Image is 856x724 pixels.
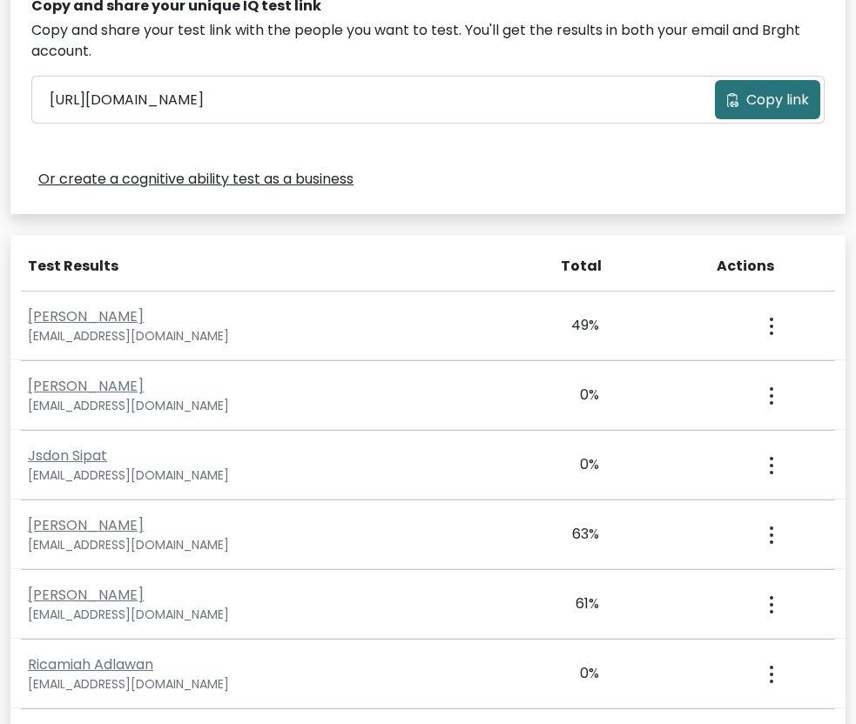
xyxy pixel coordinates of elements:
[28,515,144,535] a: [PERSON_NAME]
[31,20,825,62] div: Copy and share your test link with the people you want to test. You'll get the results in both yo...
[717,256,835,277] div: Actions
[28,675,486,694] div: [EMAIL_ADDRESS][DOMAIN_NAME]
[507,385,599,406] div: 0%
[28,376,144,396] a: [PERSON_NAME]
[715,80,820,119] button: Copy link
[28,654,153,674] a: Ricamiah Adlawan
[507,315,599,336] div: 49%
[28,306,144,326] a: [PERSON_NAME]
[507,454,599,475] div: 0%
[28,466,486,485] div: [EMAIL_ADDRESS][DOMAIN_NAME]
[28,397,486,415] div: [EMAIL_ADDRESS][DOMAIN_NAME]
[507,524,599,545] div: 63%
[746,90,809,111] span: Copy link
[507,663,599,684] div: 0%
[28,606,486,624] div: [EMAIL_ADDRESS][DOMAIN_NAME]
[28,536,486,554] div: [EMAIL_ADDRESS][DOMAIN_NAME]
[28,446,107,466] a: Jsdon Sipat
[28,256,487,277] div: Test Results
[28,585,144,605] a: [PERSON_NAME]
[507,593,599,614] div: 61%
[28,327,486,345] div: [EMAIL_ADDRESS][DOMAIN_NAME]
[38,169,354,190] a: Or create a cognitive ability test as a business
[508,256,602,277] div: Total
